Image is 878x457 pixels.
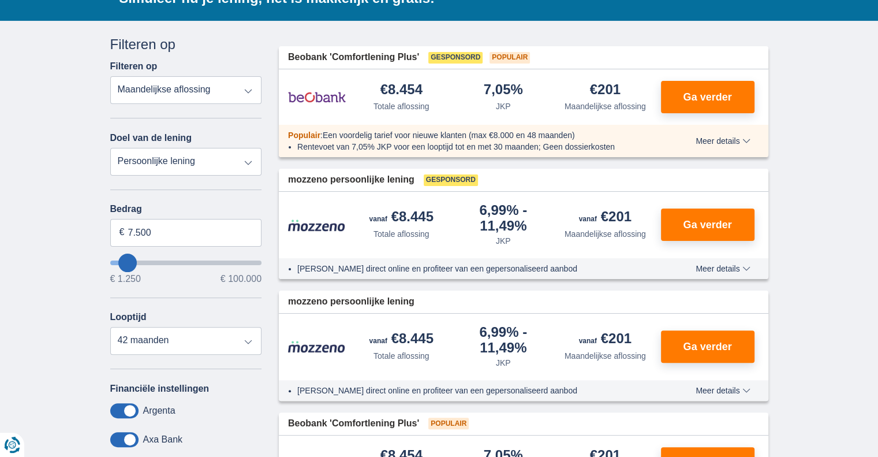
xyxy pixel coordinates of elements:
div: 6,99% [457,203,550,233]
div: €8.454 [380,83,423,98]
div: 6,99% [457,325,550,355]
span: Populair [288,131,320,140]
span: Beobank 'Comfortlening Plus' [288,417,419,430]
label: Looptijd [110,312,147,322]
div: 7,05% [484,83,523,98]
span: Meer details [696,137,750,145]
span: € 1.250 [110,274,141,284]
li: Rentevoet van 7,05% JKP voor een looptijd tot en met 30 maanden; Geen dossierkosten [297,141,653,153]
button: Meer details [687,136,759,146]
li: [PERSON_NAME] direct online en profiteer van een gepersonaliseerd aanbod [297,263,653,274]
span: Een voordelig tarief voor nieuwe klanten (max €8.000 en 48 maanden) [323,131,575,140]
span: € 100.000 [221,274,261,284]
div: Totale aflossing [373,101,429,112]
span: € [119,226,125,239]
input: wantToBorrow [110,261,262,265]
span: mozzeno persoonlijke lening [288,295,414,309]
span: Ga verder [683,341,731,352]
label: Bedrag [110,204,262,214]
label: Doel van de lening [110,133,192,143]
img: product.pl.alt Mozzeno [288,219,346,232]
div: JKP [496,357,511,369]
span: Populair [428,418,469,429]
button: Ga verder [661,81,754,113]
span: Meer details [696,265,750,273]
img: product.pl.alt Beobank [288,83,346,112]
button: Meer details [687,386,759,395]
button: Ga verder [661,330,754,363]
span: Ga verder [683,92,731,102]
div: JKP [496,235,511,247]
li: [PERSON_NAME] direct online en profiteer van een gepersonaliseerd aanbod [297,385,653,396]
div: Totale aflossing [373,350,429,362]
div: Maandelijkse aflossing [565,101,646,112]
div: Maandelijkse aflossing [565,228,646,240]
div: Filteren op [110,35,262,54]
div: Maandelijkse aflossing [565,350,646,362]
div: Totale aflossing [373,228,429,240]
div: €201 [579,210,632,226]
div: : [279,129,663,141]
button: Ga verder [661,209,754,241]
span: Meer details [696,387,750,395]
span: Gesponsord [424,174,478,186]
label: Argenta [143,406,175,416]
span: Gesponsord [428,52,483,64]
span: Beobank 'Comfortlening Plus' [288,51,419,64]
div: €8.445 [369,210,434,226]
div: €201 [579,332,632,348]
span: Populair [490,52,530,64]
label: Financiële instellingen [110,384,210,394]
span: Ga verder [683,220,731,230]
img: product.pl.alt Mozzeno [288,340,346,353]
div: JKP [496,101,511,112]
div: €201 [590,83,621,98]
button: Meer details [687,264,759,273]
span: mozzeno persoonlijke lening [288,173,414,187]
div: €8.445 [369,332,434,348]
label: Axa Bank [143,434,182,445]
label: Filteren op [110,61,158,72]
